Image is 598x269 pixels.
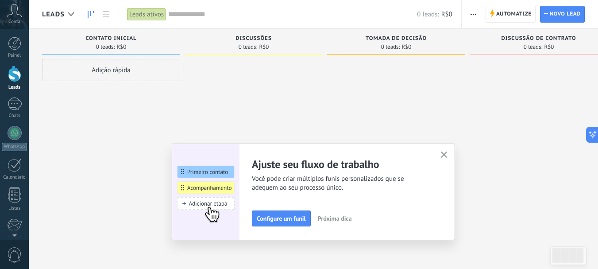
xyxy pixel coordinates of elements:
span: Discussões [235,35,272,42]
span: Você pode criar múltiplos funis personalizados que se adequem ao seu processo único. [252,175,430,192]
button: Mais [467,6,480,23]
div: Discussões [189,35,318,43]
span: Novo lead [550,6,581,22]
div: Calendário [2,175,27,180]
span: R$0 [259,44,269,50]
span: Contato inicial [85,35,136,42]
span: 0 leads: [239,44,258,50]
span: Tomada de decisão [366,35,427,42]
span: Discussão de contrato [501,35,576,42]
span: R$0 [116,44,126,50]
div: Contato inicial [46,35,176,43]
a: Automatize [486,6,536,23]
span: R$0 [401,44,411,50]
span: R$0 [441,10,452,19]
div: Chats [2,113,27,119]
span: 0 leads: [417,10,439,19]
div: Leads ativos [127,8,166,21]
button: Próxima dica [314,212,356,225]
div: Tomada de decisão [332,35,461,43]
div: Painel [2,53,27,58]
a: Leads [83,6,98,23]
span: Leads [42,10,65,19]
button: Configure um funil [252,211,311,226]
h2: Ajuste seu fluxo de trabalho [252,157,430,171]
div: WhatsApp [2,143,27,151]
span: Automatize [496,6,532,22]
span: 0 leads: [96,44,115,50]
div: Leads [2,85,27,90]
span: Próxima dica [318,215,352,222]
div: Adição rápida [42,59,180,81]
span: 0 leads: [381,44,400,50]
a: Novo lead [540,6,585,23]
span: R$0 [544,44,554,50]
div: Listas [2,206,27,211]
span: Conta [8,19,20,25]
a: Lista [98,6,113,23]
span: 0 leads: [524,44,543,50]
span: Configure um funil [257,215,306,222]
